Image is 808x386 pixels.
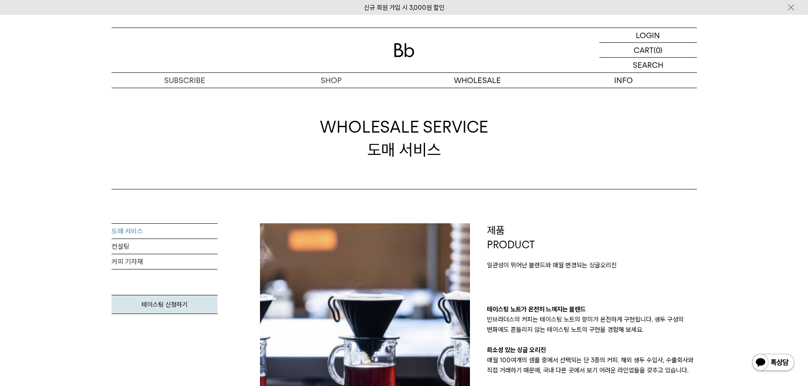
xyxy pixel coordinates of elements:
a: 신규 회원 가입 시 3,000원 할인 [364,4,445,11]
span: WHOLESALE SERVICE [320,116,488,138]
a: 도매 서비스 [112,224,218,239]
a: LOGIN [599,28,697,43]
div: 도매 서비스 [320,116,488,161]
p: INFO [551,73,697,88]
p: 일관성이 뛰어난 블렌드와 매월 변경되는 싱글오리진 [487,260,697,270]
a: SUBSCRIBE [112,73,258,88]
a: 컨설팅 [112,239,218,254]
a: SHOP [258,73,404,88]
img: 로고 [394,43,414,57]
a: 테이스팅 신청하기 [112,295,218,314]
p: LOGIN [636,28,660,42]
p: 빈브라더스의 커피는 테이스팅 노트의 향미가 온전하게 구현됩니다. 생두 구성의 변화에도 흔들리지 않는 테이스팅 노트의 구현을 경험해 보세요. [487,314,697,335]
p: 제품 PRODUCT [487,223,697,252]
p: 매월 100여개의 샘플 중에서 선택되는 단 3종의 커피. 해외 생두 수입사, 수출회사와 직접 거래하기 때문에, 국내 다른 곳에서 보기 어려운 라인업들을 갖추고 있습니다. [487,355,697,375]
img: 카카오톡 채널 1:1 채팅 버튼 [751,353,795,373]
p: 희소성 있는 싱글 오리진 [487,345,697,355]
p: WHOLESALE [404,73,551,88]
p: 테이스팅 노트가 온전히 느껴지는 블렌드 [487,304,697,314]
p: SEARCH [633,58,663,72]
p: CART [634,43,654,57]
a: CART (0) [599,43,697,58]
p: (0) [654,43,663,57]
a: 커피 기자재 [112,254,218,269]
